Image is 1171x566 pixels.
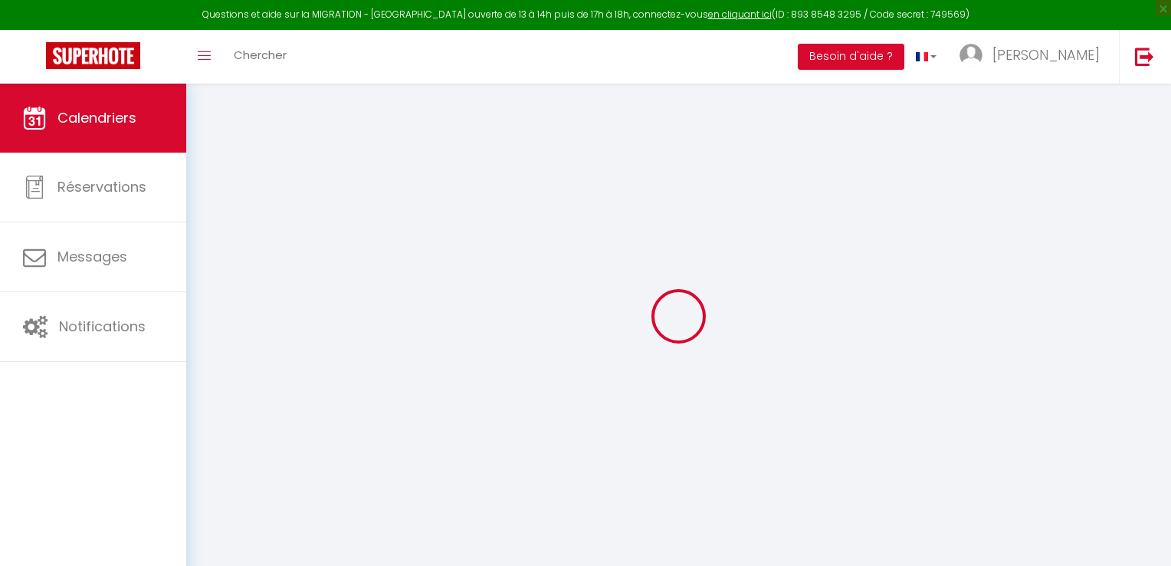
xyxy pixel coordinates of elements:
[59,317,146,336] span: Notifications
[959,44,982,67] img: ...
[57,247,127,266] span: Messages
[992,45,1100,64] span: [PERSON_NAME]
[708,8,772,21] a: en cliquant ici
[57,177,146,196] span: Réservations
[46,42,140,69] img: Super Booking
[57,108,136,127] span: Calendriers
[1135,47,1154,66] img: logout
[222,30,298,84] a: Chercher
[234,47,287,63] span: Chercher
[948,30,1119,84] a: ... [PERSON_NAME]
[798,44,904,70] button: Besoin d'aide ?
